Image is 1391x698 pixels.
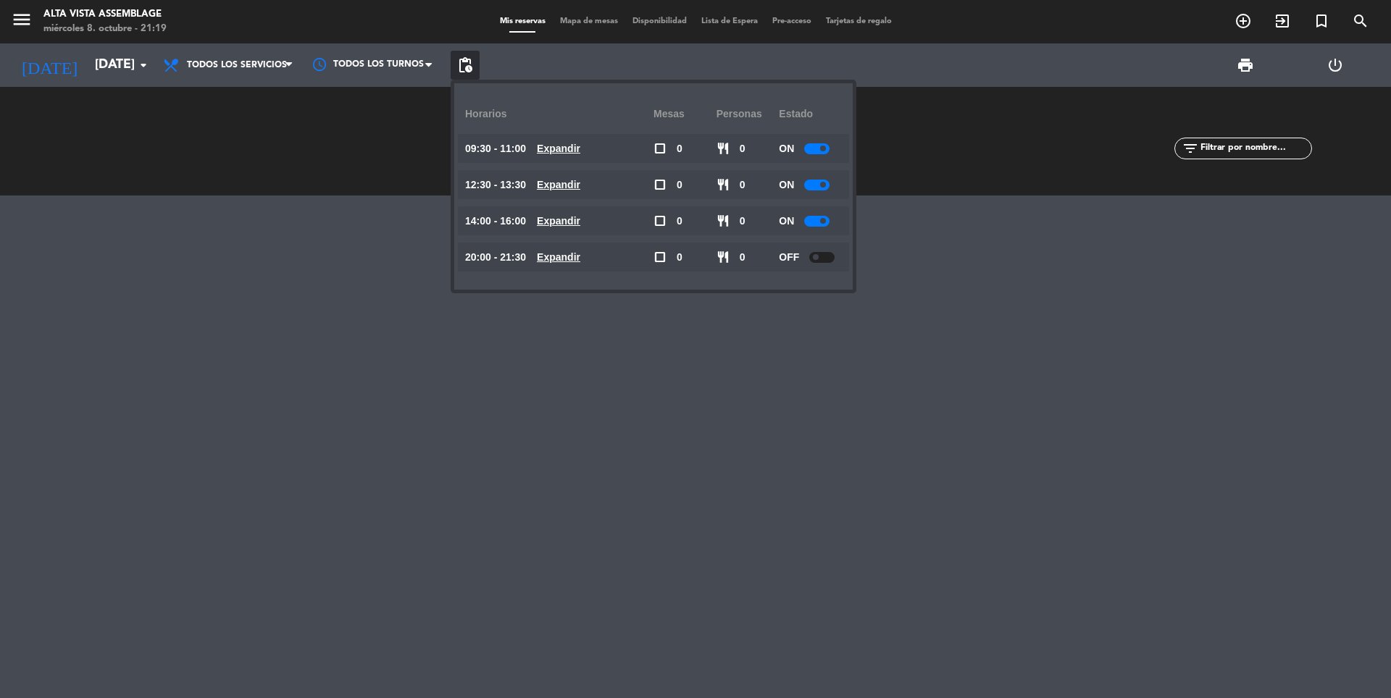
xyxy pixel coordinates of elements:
[1313,12,1330,30] i: turned_in_not
[537,251,580,263] u: Expandir
[779,177,794,193] span: ON
[493,17,553,25] span: Mis reservas
[43,22,167,36] div: miércoles 8. octubre - 21:19
[765,17,819,25] span: Pre-acceso
[819,17,899,25] span: Tarjetas de regalo
[779,249,799,266] span: OFF
[717,251,730,264] span: restaurant
[11,9,33,30] i: menu
[677,213,682,230] span: 0
[465,177,526,193] span: 12:30 - 13:30
[1352,12,1369,30] i: search
[11,49,88,81] i: [DATE]
[553,17,625,25] span: Mapa de mesas
[653,94,717,134] div: Mesas
[677,177,682,193] span: 0
[694,17,765,25] span: Lista de Espera
[779,140,794,157] span: ON
[625,17,694,25] span: Disponibilidad
[653,214,667,227] span: check_box_outline_blank
[537,179,580,190] u: Expandir
[740,213,745,230] span: 0
[653,178,667,191] span: check_box_outline_blank
[456,56,474,74] span: pending_actions
[1290,43,1380,87] div: LOG OUT
[717,178,730,191] span: restaurant
[187,60,287,70] span: Todos los servicios
[465,249,526,266] span: 20:00 - 21:30
[135,56,152,74] i: arrow_drop_down
[1274,12,1291,30] i: exit_to_app
[677,249,682,266] span: 0
[677,140,682,157] span: 0
[1327,56,1344,74] i: power_settings_new
[43,7,167,22] div: Alta Vista Assemblage
[465,94,653,134] div: Horarios
[11,9,33,35] button: menu
[653,251,667,264] span: check_box_outline_blank
[717,214,730,227] span: restaurant
[717,142,730,155] span: restaurant
[779,213,794,230] span: ON
[717,94,780,134] div: personas
[1199,140,1311,156] input: Filtrar por nombre...
[740,140,745,157] span: 0
[740,249,745,266] span: 0
[1182,140,1199,157] i: filter_list
[537,215,580,227] u: Expandir
[779,94,842,134] div: Estado
[465,213,526,230] span: 14:00 - 16:00
[653,142,667,155] span: check_box_outline_blank
[1237,56,1254,74] span: print
[465,140,526,157] span: 09:30 - 11:00
[1235,12,1252,30] i: add_circle_outline
[740,177,745,193] span: 0
[537,143,580,154] u: Expandir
